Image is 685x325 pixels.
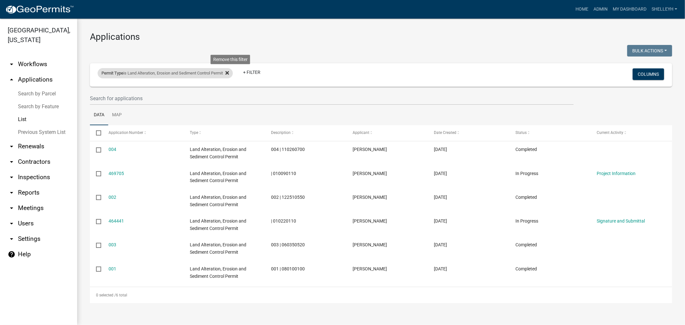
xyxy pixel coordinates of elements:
button: Bulk Actions [627,45,672,57]
a: Home [573,3,591,15]
datatable-header-cell: Current Activity [591,125,672,141]
span: Land Alteration, Erosion and Sediment Control Permit [190,242,246,255]
span: 08/22/2025 [434,195,447,200]
datatable-header-cell: Application Number [102,125,184,141]
div: 6 total [90,287,672,303]
span: | 010220110 [271,218,296,224]
span: Land Alteration, Erosion and Sediment Control Permit [190,218,246,231]
datatable-header-cell: Description [265,125,347,141]
a: 469705 [109,171,124,176]
span: Permit Type [101,71,123,75]
h3: Applications [90,31,672,42]
span: In Progress [515,218,538,224]
a: My Dashboard [610,3,649,15]
span: 08/26/2025 [434,171,447,176]
a: 001 [109,266,116,271]
span: In Progress [515,171,538,176]
span: 0 selected / [96,293,116,297]
span: michele Lee eaton [353,266,387,271]
i: arrow_drop_down [8,204,15,212]
span: Date Created [434,130,457,135]
span: Land Alteration, Erosion and Sediment Control Permit [190,266,246,279]
span: Status [515,130,527,135]
a: Data [90,105,108,126]
span: Kyle Skoglund [353,147,387,152]
span: Completed [515,195,537,200]
span: 004 | 110260700 [271,147,305,152]
span: 08/15/2025 [434,218,447,224]
span: | 010090110 [271,171,296,176]
datatable-header-cell: Type [184,125,265,141]
button: Columns [633,68,664,80]
a: Project Information [597,171,636,176]
span: Completed [515,242,537,247]
span: 003 | 060350520 [271,242,305,247]
a: Admin [591,3,610,15]
a: 003 [109,242,116,247]
span: LeAnn Erickson [353,242,387,247]
i: arrow_drop_down [8,189,15,197]
div: Remove this filter [211,55,250,64]
datatable-header-cell: Applicant [347,125,428,141]
span: Applicant [353,130,369,135]
span: Description [271,130,291,135]
i: arrow_drop_down [8,220,15,227]
i: arrow_drop_down [8,60,15,68]
span: Application Number [109,130,144,135]
i: help [8,250,15,258]
datatable-header-cell: Date Created [428,125,509,141]
datatable-header-cell: Status [509,125,591,141]
span: Land Alteration, Erosion and Sediment Control Permit [190,195,246,207]
a: Map [108,105,126,126]
span: Current Activity [597,130,624,135]
i: arrow_drop_down [8,173,15,181]
span: Type [190,130,198,135]
span: Brian Zabel [353,218,387,224]
a: + Filter [238,66,266,78]
a: 004 [109,147,116,152]
span: Land Alteration, Erosion and Sediment Control Permit [190,147,246,159]
span: 001 | 080100100 [271,266,305,271]
input: Search for applications [90,92,574,105]
span: 08/15/2025 [434,242,447,247]
i: arrow_drop_down [8,143,15,150]
span: 08/07/2025 [434,266,447,271]
span: Land Alteration, Erosion and Sediment Control Permit [190,171,246,183]
datatable-header-cell: Select [90,125,102,141]
a: Signature and Submittal [597,218,645,224]
span: Completed [515,266,537,271]
a: shelleyh [649,3,680,15]
span: 09/04/2025 [434,147,447,152]
div: is Land Alteration, Erosion and Sediment Control Permit [98,68,233,78]
a: 464441 [109,218,124,224]
i: arrow_drop_down [8,158,15,166]
span: Steve Kiesle [353,195,387,200]
i: arrow_drop_down [8,235,15,243]
span: Completed [515,147,537,152]
i: arrow_drop_up [8,76,15,83]
a: 002 [109,195,116,200]
span: 002 | 122510550 [271,195,305,200]
span: Tad Anderson [353,171,387,176]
